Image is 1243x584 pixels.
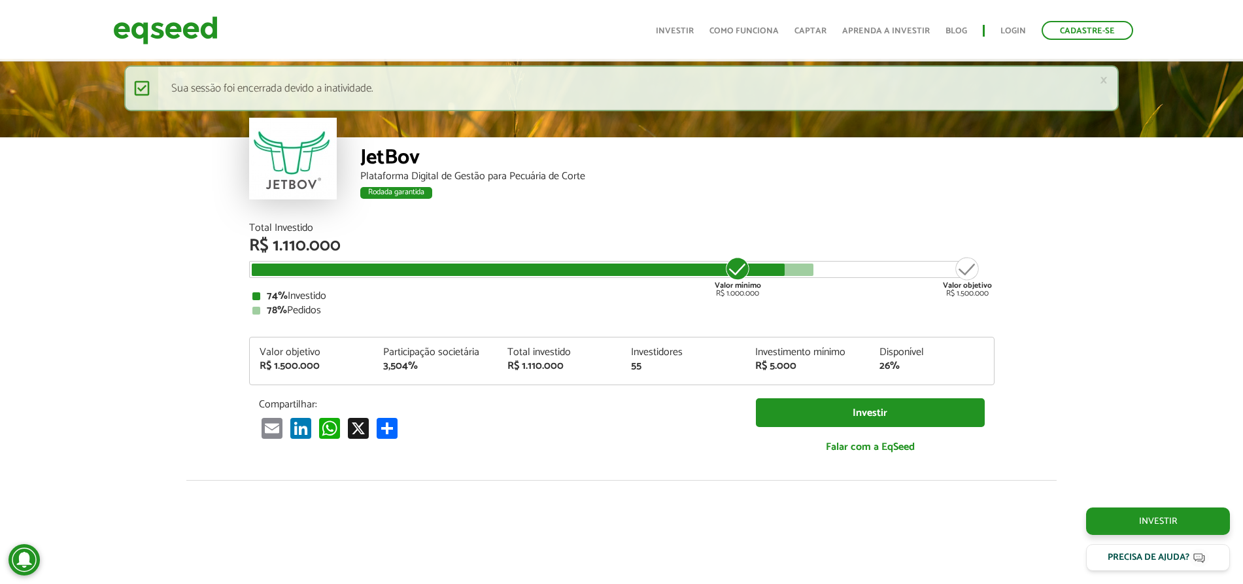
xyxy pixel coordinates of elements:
div: 55 [631,361,736,371]
a: WhatsApp [316,417,343,439]
div: Sua sessão foi encerrada devido a inatividade. [124,65,1119,111]
a: Investir [756,398,985,428]
div: Investimento mínimo [755,347,860,358]
a: Aprenda a investir [842,27,930,35]
div: R$ 1.110.000 [507,361,612,371]
a: Como funciona [709,27,779,35]
div: Investido [252,291,991,301]
a: LinkedIn [288,417,314,439]
strong: Valor objetivo [943,279,992,292]
a: Blog [945,27,967,35]
a: Cadastre-se [1042,21,1133,40]
a: Email [259,417,285,439]
a: Login [1000,27,1026,35]
div: Rodada garantida [360,187,432,199]
div: JetBov [360,147,995,171]
p: Compartilhar: [259,398,736,411]
div: R$ 5.000 [755,361,860,371]
a: Investir [1086,507,1230,535]
div: Disponível [879,347,984,358]
a: Captar [794,27,826,35]
div: R$ 1.000.000 [713,256,762,298]
img: EqSeed [113,13,218,48]
div: Investidores [631,347,736,358]
div: R$ 1.110.000 [249,237,995,254]
strong: Valor mínimo [715,279,761,292]
strong: 74% [267,287,288,305]
a: Falar com a EqSeed [756,434,985,460]
div: Total investido [507,347,612,358]
div: R$ 1.500.000 [943,256,992,298]
strong: 78% [267,301,287,319]
a: × [1100,73,1108,87]
div: R$ 1.500.000 [260,361,364,371]
a: X [345,417,371,439]
div: Plataforma Digital de Gestão para Pecuária de Corte [360,171,995,182]
div: Pedidos [252,305,991,316]
div: 3,504% [383,361,488,371]
div: Participação societária [383,347,488,358]
a: Compartilhar [374,417,400,439]
a: Investir [656,27,694,35]
div: Total Investido [249,223,995,233]
div: 26% [879,361,984,371]
div: Valor objetivo [260,347,364,358]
